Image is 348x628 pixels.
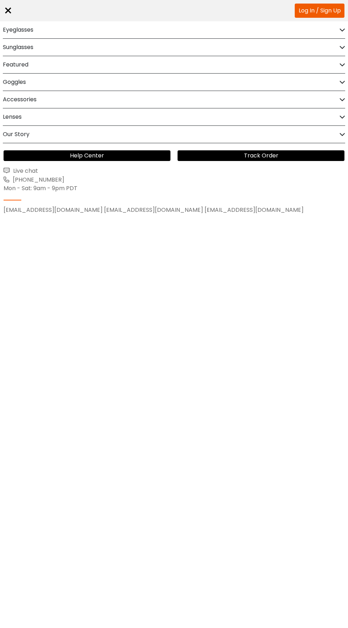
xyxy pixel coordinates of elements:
[3,91,37,108] h2: Accessories
[104,206,203,214] a: [EMAIL_ADDRESS][DOMAIN_NAME]
[295,4,344,18] a: Log In / Sign Up
[3,126,29,143] h2: Our Story
[4,206,103,214] a: [EMAIL_ADDRESS][DOMAIN_NAME]
[3,39,33,56] h2: Sunglasses
[3,56,28,73] h2: Featured
[11,176,64,184] span: [PHONE_NUMBER]
[3,108,22,125] h2: Lenses
[193,346,343,602] iframe: Chat
[205,206,304,214] a: [EMAIL_ADDRESS][DOMAIN_NAME]
[4,150,170,161] a: Help Center
[3,21,33,38] h2: Eyeglasses
[11,167,38,175] span: Live chat
[4,184,344,193] div: Mon - Sat: 9am - 9pm PDT
[3,74,26,91] h2: Goggles
[4,175,344,184] a: [PHONE_NUMBER]
[178,150,344,161] a: Track Order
